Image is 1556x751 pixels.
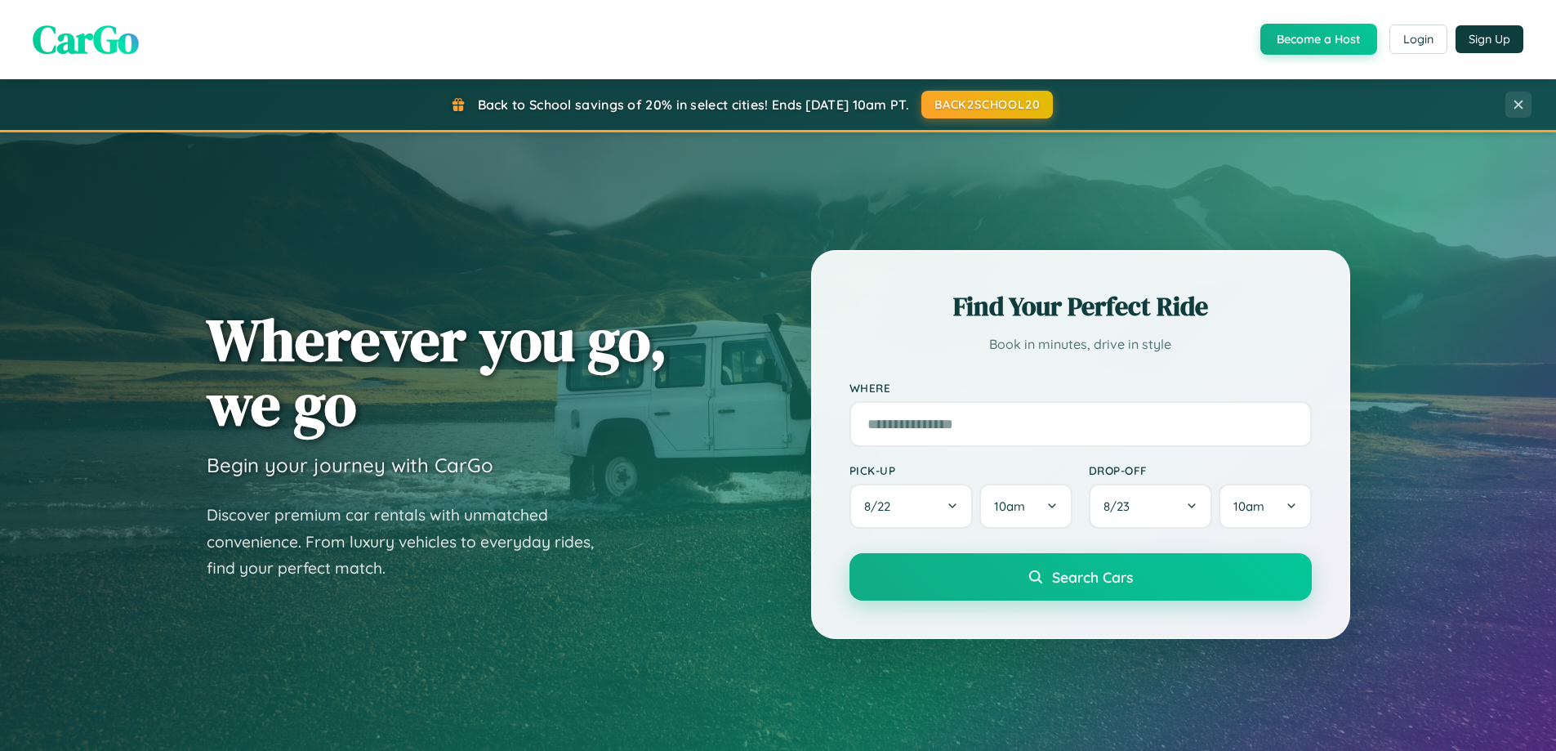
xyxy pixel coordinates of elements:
button: Sign Up [1456,25,1523,53]
p: Book in minutes, drive in style [849,333,1312,356]
label: Pick-up [849,463,1072,477]
span: 8 / 22 [864,498,898,514]
button: 10am [1219,484,1311,529]
span: Search Cars [1052,568,1133,586]
button: Search Cars [849,553,1312,601]
p: Discover premium car rentals with unmatched convenience. From luxury vehicles to everyday rides, ... [207,502,615,582]
span: CarGo [33,12,139,66]
label: Where [849,381,1312,395]
label: Drop-off [1089,463,1312,477]
button: Become a Host [1260,24,1377,55]
span: 10am [994,498,1025,514]
button: BACK2SCHOOL20 [921,91,1053,118]
button: 8/23 [1089,484,1213,529]
span: 8 / 23 [1103,498,1138,514]
button: Login [1389,25,1447,54]
h2: Find Your Perfect Ride [849,288,1312,324]
button: 10am [979,484,1072,529]
h1: Wherever you go, we go [207,307,667,436]
span: Back to School savings of 20% in select cities! Ends [DATE] 10am PT. [478,96,909,113]
button: 8/22 [849,484,974,529]
h3: Begin your journey with CarGo [207,453,493,477]
span: 10am [1233,498,1264,514]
